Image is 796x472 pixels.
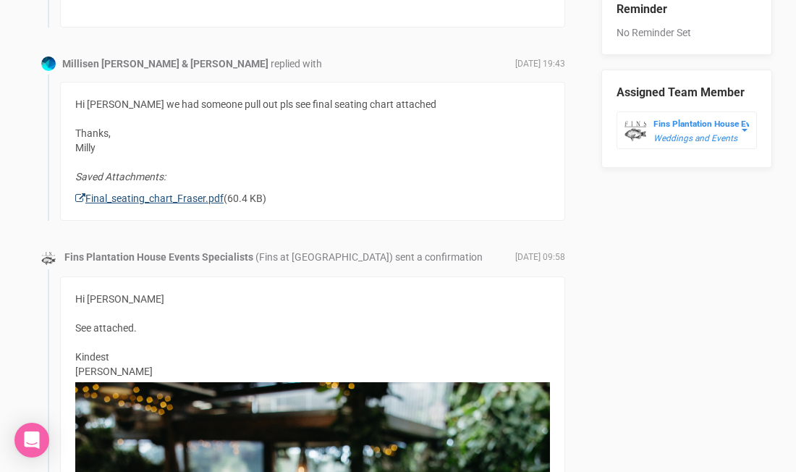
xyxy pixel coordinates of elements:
[62,58,268,69] strong: Millisen [PERSON_NAME] & [PERSON_NAME]
[41,56,56,71] img: Profile Image
[515,251,565,264] span: [DATE] 09:58
[624,120,646,142] img: data
[75,193,266,204] span: (60.4 KB)
[255,251,483,263] span: (Fins at [GEOGRAPHIC_DATA]) sent a confirmation
[271,58,322,69] span: replied with
[14,423,49,458] div: Open Intercom Messenger
[75,171,166,182] i: Saved Attachments:
[41,251,56,266] img: data
[515,58,565,70] span: [DATE] 19:43
[75,193,224,204] a: Final_seating_chart_Fraser.pdf
[617,1,757,18] legend: Reminder
[617,85,757,101] legend: Assigned Team Member
[617,111,757,149] button: Fins Plantation House Events Specialists Weddings and Events
[653,133,737,143] em: Weddings and Events
[64,251,253,263] strong: Fins Plantation House Events Specialists
[60,82,565,221] div: Hi [PERSON_NAME] we had someone pull out pls see final seating chart attached Thanks, Milly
